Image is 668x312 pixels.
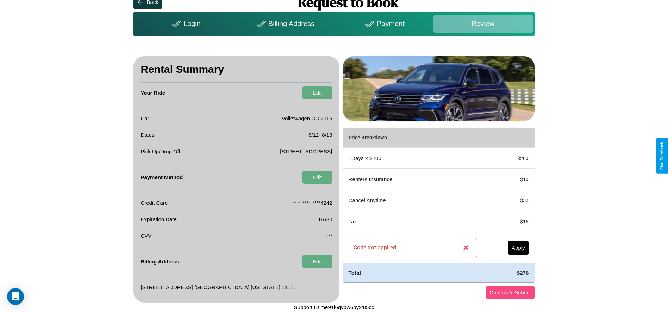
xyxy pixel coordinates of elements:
div: Review [433,15,533,33]
th: Price Breakdown [343,128,483,148]
h4: Billing Address [141,251,179,272]
button: Edit [302,86,332,99]
div: Login [135,15,235,33]
p: Volkswagen CC 2016 [282,114,332,123]
td: $ 50 [483,190,535,211]
p: Dates [141,130,154,140]
p: [STREET_ADDRESS] [GEOGRAPHIC_DATA] , [US_STATE] , 11111 [141,282,296,292]
h4: Total [349,269,477,276]
p: Tax [349,217,477,226]
button: Edit [302,171,332,184]
div: Give Feedback [660,142,664,170]
div: Open Intercom Messenger [7,288,24,305]
td: $ 16 [483,211,535,232]
p: Renters Insurance [349,174,477,184]
td: $ 10 [483,169,535,190]
h3: Rental Summary [141,56,332,83]
h4: Payment Method [141,167,183,187]
button: Edit [302,255,332,268]
p: Cancel Anytime [349,196,477,205]
div: Billing Address [235,15,334,33]
h4: $ 276 [488,269,529,276]
p: 07/30 [319,215,332,224]
p: Credit Card [141,198,168,208]
p: Car [141,114,149,123]
p: CVV [141,231,151,241]
table: simple table [343,128,535,282]
p: 1 Days x $ 200 [349,153,477,163]
button: Apply [508,241,529,255]
div: Payment [334,15,433,33]
h4: Your Ride [141,83,165,103]
p: Expiration Date [141,215,177,224]
p: Support ID: me91l6qvpw6pyxt85cc [294,303,374,312]
p: Pick Up/Drop Off [141,147,180,156]
p: [STREET_ADDRESS] [280,147,332,156]
td: $ 200 [483,148,535,169]
button: Confirm & Submit [486,286,535,299]
p: 8 / 12 - 8 / 13 [308,130,332,140]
